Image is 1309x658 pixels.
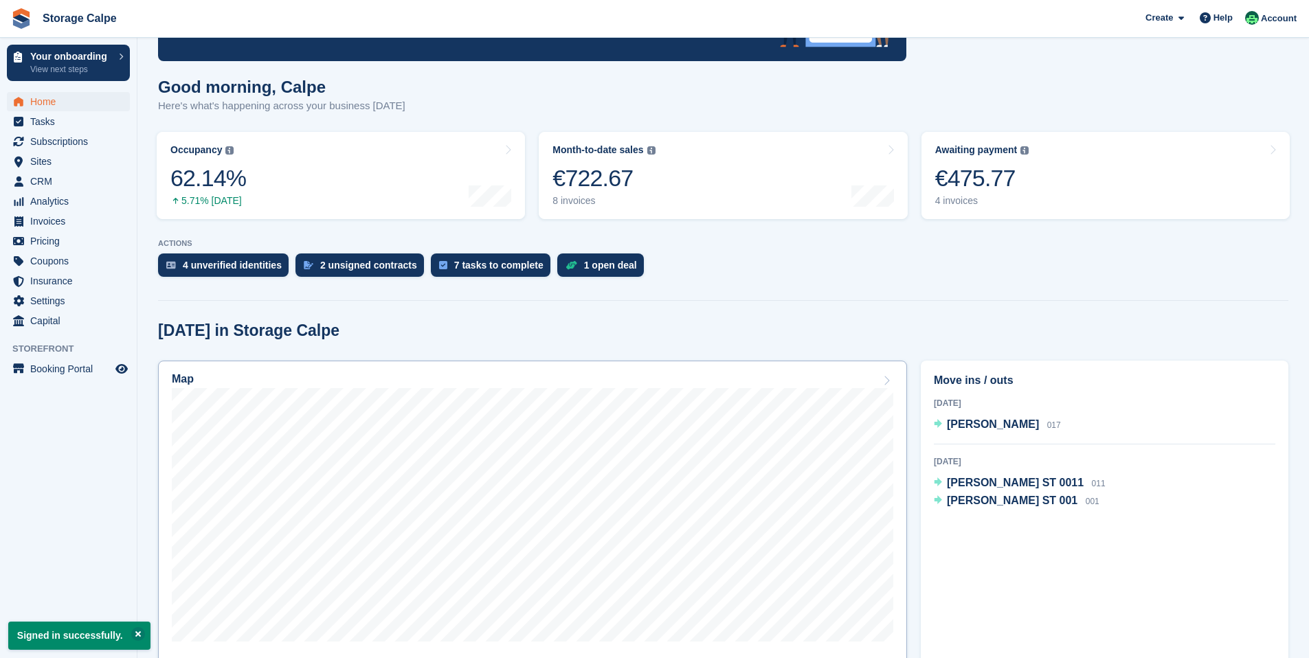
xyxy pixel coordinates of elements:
span: Account [1261,12,1297,25]
div: 62.14% [170,164,246,192]
a: 4 unverified identities [158,253,295,284]
img: contract_signature_icon-13c848040528278c33f63329250d36e43548de30e8caae1d1a13099fd9432cc5.svg [304,261,313,269]
div: 7 tasks to complete [454,260,544,271]
span: CRM [30,172,113,191]
a: menu [7,92,130,111]
div: 8 invoices [552,195,655,207]
div: 4 invoices [935,195,1029,207]
img: task-75834270c22a3079a89374b754ae025e5fb1db73e45f91037f5363f120a921f8.svg [439,261,447,269]
p: Your onboarding [30,52,112,61]
a: 1 open deal [557,253,651,284]
span: 011 [1092,479,1106,488]
span: Pricing [30,231,113,251]
span: Subscriptions [30,132,113,151]
a: menu [7,271,130,291]
span: Create [1145,11,1173,25]
div: €475.77 [935,164,1029,192]
div: €722.67 [552,164,655,192]
a: menu [7,212,130,231]
a: menu [7,231,130,251]
span: 001 [1086,497,1099,506]
a: menu [7,112,130,131]
img: stora-icon-8386f47178a22dfd0bd8f6a31ec36ba5ce8667c1dd55bd0f319d3a0aa187defe.svg [11,8,32,29]
p: View next steps [30,63,112,76]
img: icon-info-grey-7440780725fd019a000dd9b08b2336e03edf1995a4989e88bcd33f0948082b44.svg [225,146,234,155]
a: menu [7,192,130,211]
a: menu [7,291,130,310]
span: Coupons [30,251,113,271]
div: 2 unsigned contracts [320,260,417,271]
div: Awaiting payment [935,144,1018,156]
span: Booking Portal [30,359,113,378]
span: Help [1213,11,1233,25]
div: [DATE] [934,455,1275,468]
span: [PERSON_NAME] ST 0011 [947,477,1084,488]
span: Insurance [30,271,113,291]
div: 5.71% [DATE] [170,195,246,207]
a: menu [7,172,130,191]
span: Capital [30,311,113,330]
span: Home [30,92,113,111]
p: Signed in successfully. [8,622,150,650]
h1: Good morning, Calpe [158,78,405,96]
img: icon-info-grey-7440780725fd019a000dd9b08b2336e03edf1995a4989e88bcd33f0948082b44.svg [1020,146,1029,155]
a: [PERSON_NAME] ST 0011 011 [934,475,1106,492]
a: 2 unsigned contracts [295,253,431,284]
span: Storefront [12,342,137,356]
a: [PERSON_NAME] 017 [934,416,1061,434]
img: icon-info-grey-7440780725fd019a000dd9b08b2336e03edf1995a4989e88bcd33f0948082b44.svg [647,146,656,155]
a: Occupancy 62.14% 5.71% [DATE] [157,132,525,219]
h2: Map [172,373,194,385]
a: Storage Calpe [37,7,122,30]
a: Awaiting payment €475.77 4 invoices [921,132,1290,219]
span: Tasks [30,112,113,131]
a: Preview store [113,361,130,377]
span: Invoices [30,212,113,231]
span: Settings [30,291,113,310]
h2: Move ins / outs [934,372,1275,389]
img: verify_identity-adf6edd0f0f0b5bbfe63781bf79b02c33cf7c696d77639b501bdc392416b5a36.svg [166,261,176,269]
span: 017 [1047,420,1061,430]
a: menu [7,132,130,151]
div: Month-to-date sales [552,144,643,156]
img: deal-1b604bf984904fb50ccaf53a9ad4b4a5d6e5aea283cecdc64d6e3604feb123c2.svg [566,260,577,270]
a: Your onboarding View next steps [7,45,130,81]
a: menu [7,152,130,171]
div: 4 unverified identities [183,260,282,271]
span: Analytics [30,192,113,211]
p: Here's what's happening across your business [DATE] [158,98,405,114]
img: Calpe Storage [1245,11,1259,25]
span: [PERSON_NAME] [947,418,1039,430]
a: menu [7,359,130,378]
div: Occupancy [170,144,222,156]
a: [PERSON_NAME] ST 001 001 [934,492,1099,510]
span: Sites [30,152,113,171]
div: 1 open deal [584,260,637,271]
a: menu [7,311,130,330]
a: 7 tasks to complete [431,253,557,284]
div: [DATE] [934,397,1275,409]
span: [PERSON_NAME] ST 001 [947,495,1077,506]
p: ACTIONS [158,239,1288,248]
h2: [DATE] in Storage Calpe [158,321,339,340]
a: Month-to-date sales €722.67 8 invoices [539,132,907,219]
a: menu [7,251,130,271]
